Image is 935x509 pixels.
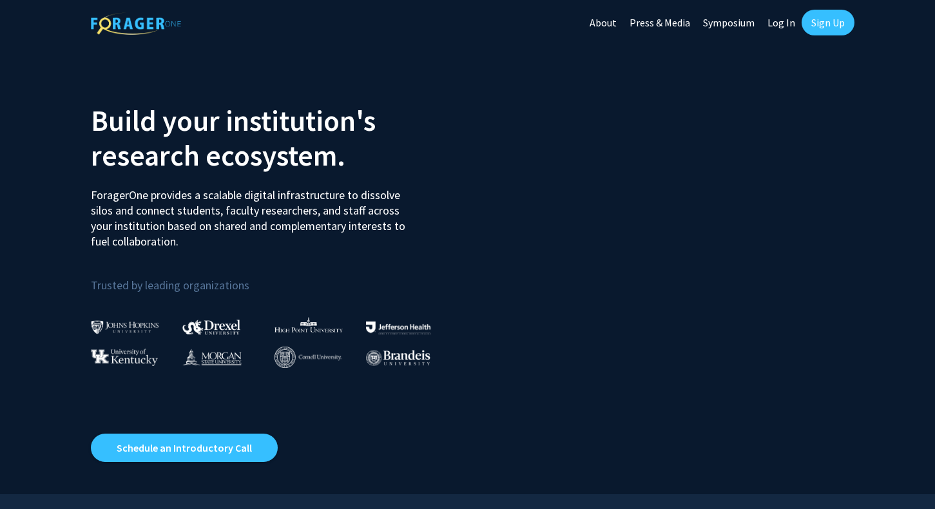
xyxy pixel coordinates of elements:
[91,178,414,249] p: ForagerOne provides a scalable digital infrastructure to dissolve silos and connect students, fac...
[91,320,159,334] img: Johns Hopkins University
[802,10,854,35] a: Sign Up
[182,320,240,334] img: Drexel University
[275,317,343,332] img: High Point University
[91,349,158,366] img: University of Kentucky
[91,434,278,462] a: Opens in a new tab
[91,103,458,173] h2: Build your institution's research ecosystem.
[91,12,181,35] img: ForagerOne Logo
[91,260,458,295] p: Trusted by leading organizations
[366,350,430,366] img: Brandeis University
[182,349,242,365] img: Morgan State University
[366,322,430,334] img: Thomas Jefferson University
[275,347,342,368] img: Cornell University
